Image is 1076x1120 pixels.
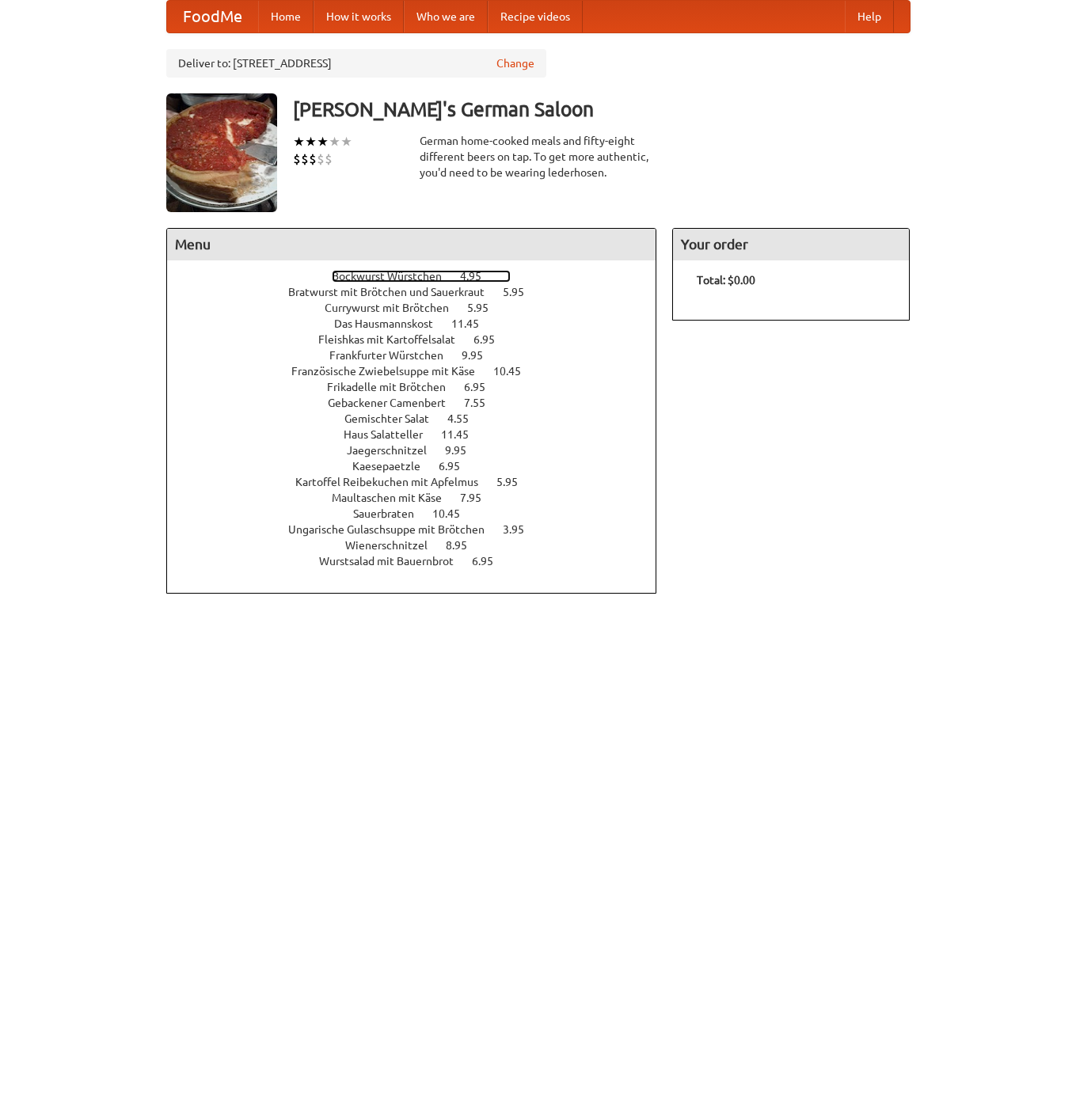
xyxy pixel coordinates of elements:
span: Kartoffel Reibekuchen mit Apfelmus [295,476,494,488]
li: $ [309,150,317,168]
a: Haus Salatteller 11.45 [344,428,498,441]
a: Wurstsalad mit Bauernbrot 6.95 [319,555,523,568]
span: Sauerbraten [353,507,430,520]
a: Kaesepaetzle 6.95 [352,460,489,473]
span: 6.95 [439,460,476,473]
span: 6.95 [472,555,509,568]
span: 5.95 [503,286,540,298]
span: 10.45 [432,507,476,520]
b: Total: $0.00 [697,274,755,287]
a: Gemischter Salat 4.55 [344,412,498,425]
a: FoodMe [167,1,258,32]
li: ★ [329,133,340,150]
span: Ungarische Gulaschsuppe mit Brötchen [288,523,500,536]
span: Französische Zwiebelsuppe mit Käse [291,365,491,378]
a: Gebackener Camenbert 7.55 [328,397,515,409]
a: Maultaschen mit Käse 7.95 [332,492,511,504]
span: 4.55 [447,412,485,425]
span: Bockwurst Würstchen [332,270,458,283]
span: Haus Salatteller [344,428,439,441]
span: Gemischter Salat [344,412,445,425]
div: Deliver to: [STREET_ADDRESS] [166,49,546,78]
span: 11.45 [451,317,495,330]
a: Sauerbraten 10.45 [353,507,489,520]
span: Bratwurst mit Brötchen und Sauerkraut [288,286,500,298]
span: Gebackener Camenbert [328,397,462,409]
span: Maultaschen mit Käse [332,492,458,504]
a: Bockwurst Würstchen 4.95 [332,270,511,283]
li: $ [317,150,325,168]
a: Das Hausmannskost 11.45 [334,317,508,330]
li: ★ [305,133,317,150]
li: ★ [317,133,329,150]
h4: Menu [167,229,656,260]
span: 7.55 [464,397,501,409]
span: 4.95 [460,270,497,283]
a: How it works [314,1,404,32]
li: ★ [293,133,305,150]
a: Fleishkas mit Kartoffelsalat 6.95 [318,333,524,346]
div: German home-cooked meals and fifty-eight different beers on tap. To get more authentic, you'd nee... [420,133,657,180]
span: Jaegerschnitzel [347,444,443,457]
span: Frikadelle mit Brötchen [327,381,462,393]
a: Change [496,55,534,71]
span: 3.95 [503,523,540,536]
a: Who we are [404,1,488,32]
span: Das Hausmannskost [334,317,449,330]
span: 10.45 [493,365,537,378]
span: 11.45 [441,428,485,441]
h4: Your order [673,229,909,260]
span: 6.95 [464,381,501,393]
span: Wurstsalad mit Bauernbrot [319,555,470,568]
span: Currywurst mit Brötchen [325,302,465,314]
a: Bratwurst mit Brötchen und Sauerkraut 5.95 [288,286,553,298]
a: Help [845,1,894,32]
a: Currywurst mit Brötchen 5.95 [325,302,518,314]
a: Home [258,1,314,32]
a: Ungarische Gulaschsuppe mit Brötchen 3.95 [288,523,553,536]
img: angular.jpg [166,93,277,212]
a: Jaegerschnitzel 9.95 [347,444,496,457]
a: Frikadelle mit Brötchen 6.95 [327,381,515,393]
span: Kaesepaetzle [352,460,436,473]
li: ★ [340,133,352,150]
a: Recipe videos [488,1,583,32]
span: 7.95 [460,492,497,504]
li: $ [301,150,309,168]
a: Französische Zwiebelsuppe mit Käse 10.45 [291,365,550,378]
span: 9.95 [445,444,482,457]
span: Frankfurter Würstchen [329,349,459,362]
span: 9.95 [462,349,499,362]
span: 5.95 [496,476,534,488]
span: 6.95 [473,333,511,346]
span: Wienerschnitzel [345,539,443,552]
a: Frankfurter Würstchen 9.95 [329,349,512,362]
li: $ [325,150,333,168]
span: 5.95 [467,302,504,314]
h3: [PERSON_NAME]'s German Saloon [293,93,911,125]
a: Kartoffel Reibekuchen mit Apfelmus 5.95 [295,476,547,488]
a: Wienerschnitzel 8.95 [345,539,496,552]
span: 8.95 [446,539,483,552]
li: $ [293,150,301,168]
span: Fleishkas mit Kartoffelsalat [318,333,471,346]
